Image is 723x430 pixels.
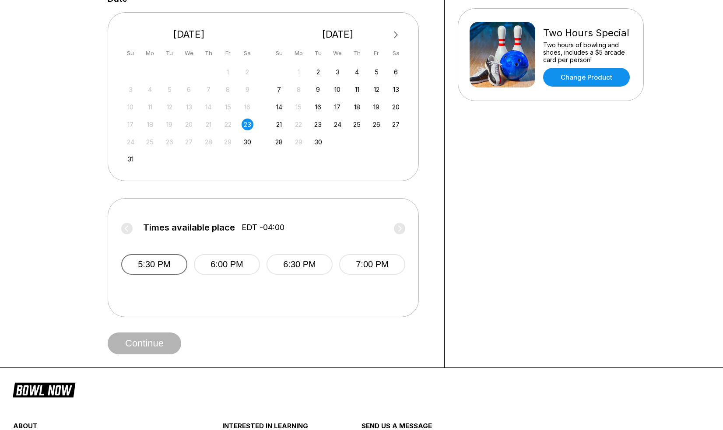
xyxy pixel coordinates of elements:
[351,84,363,95] div: Choose Thursday, September 11th, 2025
[273,119,285,130] div: Choose Sunday, September 21st, 2025
[351,47,363,59] div: Th
[390,66,402,78] div: Choose Saturday, September 6th, 2025
[242,101,253,113] div: Not available Saturday, August 16th, 2025
[203,47,214,59] div: Th
[242,47,253,59] div: Sa
[390,119,402,130] div: Choose Saturday, September 27th, 2025
[203,84,214,95] div: Not available Thursday, August 7th, 2025
[222,101,234,113] div: Not available Friday, August 15th, 2025
[242,136,253,148] div: Choose Saturday, August 30th, 2025
[332,84,344,95] div: Choose Wednesday, September 10th, 2025
[242,84,253,95] div: Not available Saturday, August 9th, 2025
[390,101,402,113] div: Choose Saturday, September 20th, 2025
[293,47,305,59] div: Mo
[543,41,632,63] div: Two hours of bowling and shoes, includes a $5 arcade card per person!
[183,84,195,95] div: Not available Wednesday, August 6th, 2025
[222,119,234,130] div: Not available Friday, August 22nd, 2025
[144,101,156,113] div: Not available Monday, August 11th, 2025
[144,136,156,148] div: Not available Monday, August 25th, 2025
[312,47,324,59] div: Tu
[312,66,324,78] div: Choose Tuesday, September 2nd, 2025
[242,223,284,232] span: EDT -04:00
[390,47,402,59] div: Sa
[203,136,214,148] div: Not available Thursday, August 28th, 2025
[267,254,333,275] button: 6:30 PM
[125,119,137,130] div: Not available Sunday, August 17th, 2025
[270,28,406,40] div: [DATE]
[164,101,175,113] div: Not available Tuesday, August 12th, 2025
[312,101,324,113] div: Choose Tuesday, September 16th, 2025
[339,254,405,275] button: 7:00 PM
[543,68,630,87] a: Change Product
[203,119,214,130] div: Not available Thursday, August 21st, 2025
[242,119,253,130] div: Choose Saturday, August 23rd, 2025
[351,66,363,78] div: Choose Thursday, September 4th, 2025
[123,65,255,165] div: month 2025-08
[293,84,305,95] div: Not available Monday, September 8th, 2025
[389,28,403,42] button: Next Month
[222,66,234,78] div: Not available Friday, August 1st, 2025
[371,84,383,95] div: Choose Friday, September 12th, 2025
[371,119,383,130] div: Choose Friday, September 26th, 2025
[273,47,285,59] div: Su
[390,84,402,95] div: Choose Saturday, September 13th, 2025
[125,136,137,148] div: Not available Sunday, August 24th, 2025
[470,22,535,87] img: Two Hours Special
[312,84,324,95] div: Choose Tuesday, September 9th, 2025
[121,28,257,40] div: [DATE]
[371,101,383,113] div: Choose Friday, September 19th, 2025
[183,47,195,59] div: We
[272,65,404,148] div: month 2025-09
[203,101,214,113] div: Not available Thursday, August 14th, 2025
[312,136,324,148] div: Choose Tuesday, September 30th, 2025
[293,136,305,148] div: Not available Monday, September 29th, 2025
[183,136,195,148] div: Not available Wednesday, August 27th, 2025
[125,84,137,95] div: Not available Sunday, August 3rd, 2025
[164,136,175,148] div: Not available Tuesday, August 26th, 2025
[183,119,195,130] div: Not available Wednesday, August 20th, 2025
[125,153,137,165] div: Choose Sunday, August 31st, 2025
[351,119,363,130] div: Choose Thursday, September 25th, 2025
[183,101,195,113] div: Not available Wednesday, August 13th, 2025
[222,84,234,95] div: Not available Friday, August 8th, 2025
[242,66,253,78] div: Not available Saturday, August 2nd, 2025
[222,136,234,148] div: Not available Friday, August 29th, 2025
[332,101,344,113] div: Choose Wednesday, September 17th, 2025
[125,101,137,113] div: Not available Sunday, August 10th, 2025
[351,101,363,113] div: Choose Thursday, September 18th, 2025
[332,47,344,59] div: We
[273,84,285,95] div: Choose Sunday, September 7th, 2025
[121,254,187,275] button: 5:30 PM
[144,84,156,95] div: Not available Monday, August 4th, 2025
[194,254,260,275] button: 6:00 PM
[293,101,305,113] div: Not available Monday, September 15th, 2025
[164,47,175,59] div: Tu
[293,119,305,130] div: Not available Monday, September 22nd, 2025
[371,47,383,59] div: Fr
[125,47,137,59] div: Su
[543,27,632,39] div: Two Hours Special
[222,47,234,59] div: Fr
[332,66,344,78] div: Choose Wednesday, September 3rd, 2025
[312,119,324,130] div: Choose Tuesday, September 23rd, 2025
[164,119,175,130] div: Not available Tuesday, August 19th, 2025
[273,101,285,113] div: Choose Sunday, September 14th, 2025
[371,66,383,78] div: Choose Friday, September 5th, 2025
[332,119,344,130] div: Choose Wednesday, September 24th, 2025
[164,84,175,95] div: Not available Tuesday, August 5th, 2025
[293,66,305,78] div: Not available Monday, September 1st, 2025
[144,119,156,130] div: Not available Monday, August 18th, 2025
[144,47,156,59] div: Mo
[273,136,285,148] div: Choose Sunday, September 28th, 2025
[143,223,235,232] span: Times available place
